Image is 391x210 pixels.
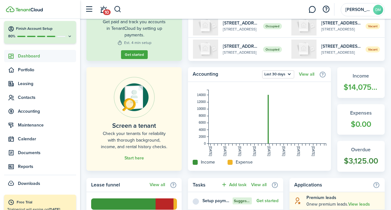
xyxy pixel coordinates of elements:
span: Vacant [366,46,380,52]
widget-list-item-title: [STREET_ADDRESS] [321,20,361,26]
img: 1E [193,40,218,59]
tspan: 0 [204,142,206,145]
button: Open resource center [321,4,331,15]
span: Dashboard [18,53,76,59]
home-widget-title: Accounting [193,70,259,78]
span: Vacant [366,23,380,29]
span: Leasing [18,80,76,87]
widget-stats-count: $14,075.00 [344,81,379,93]
a: Messaging [306,2,318,18]
widget-list-item-title: [STREET_ADDRESS] [321,43,361,50]
home-widget-title: Tasks [193,181,218,189]
button: Open sidebar [83,3,95,15]
home-widget-title: Expense [236,159,253,165]
widget-list-item-description: [STREET_ADDRESS] [223,50,258,55]
home-placeholder-title: Screen a tenant [112,121,156,130]
a: Get started [121,50,148,59]
tspan: [DATE] [223,146,227,156]
a: Overdue$3,125.00 [337,141,385,172]
home-widget-title: Applications [294,181,370,189]
span: 10 [103,9,111,15]
widget-list-item-description: [STREET_ADDRESS] [223,26,258,32]
span: Suggested [234,198,251,204]
img: TenantCloud [15,8,43,12]
tspan: [DATE] [297,146,300,156]
h4: Finish Account Setup [16,26,72,31]
explanation-description: 0 new premium leads . [306,201,380,207]
explanation-title: Premium leads [306,194,380,201]
home-placeholder-description: Check your tenants for reliability with thorough background, income, and rental history checks. [101,130,168,150]
widget-stats-count: $0.00 [344,118,379,130]
span: Accounting [18,108,76,115]
tspan: [DATE] [282,146,285,156]
tspan: [DATE] [209,146,212,156]
widget-stats-title: Expenses [344,109,379,117]
tspan: 4000 [199,128,206,132]
widget-list-item-description: [STREET_ADDRESS] [321,26,361,32]
avatar-text: DM [373,5,383,15]
tspan: 8000 [199,114,206,117]
home-widget-title: Lease funnel [91,181,146,189]
a: Income$14,075.00 [337,67,385,98]
widget-list-item-title: Setup payments [202,197,231,204]
button: Last 30 days [262,70,294,78]
span: Drezek Management LLC [345,8,371,12]
a: Start here [124,156,144,161]
tspan: [DATE] [238,146,241,156]
tspan: [DATE] [253,146,256,156]
widget-stats-count: $3,125.00 [344,155,379,167]
span: Portfolio [18,67,76,73]
span: Occupied [263,23,282,29]
a: View all [299,72,314,77]
button: Search [114,4,122,15]
tspan: [DATE] [267,146,271,156]
tspan: 14000 [197,93,206,97]
span: Downloads [18,180,40,187]
widget-list-item-title: [STREET_ADDRESS] [223,43,258,50]
home-widget-title: Income [201,159,215,165]
widget-stats-title: Income [344,72,379,80]
tspan: 12000 [197,100,206,104]
tspan: 10000 [197,107,206,110]
span: Occupied [263,46,282,52]
tspan: [DATE] [311,146,315,156]
a: View all [150,182,165,187]
p: 80% [8,34,16,39]
span: Maintenance [18,122,76,128]
span: Reports [18,163,76,170]
i: soft [294,197,302,204]
div: Free Trial [17,199,73,206]
widget-list-item-description: [STREET_ADDRESS] [321,50,361,55]
img: Online payments [114,77,155,118]
a: Expenses$0.00 [337,104,385,135]
img: 3S [291,40,317,59]
widget-step-time: Est. 4 min setup [117,40,151,46]
widget-stats-title: Overdue [344,146,379,153]
button: Finish Account Setup80% [4,21,76,44]
widget-step-description: Get paid and track you accounts in TenantCloud by setting up payments. [101,19,168,38]
span: Calendar [18,136,76,142]
a: Reports [4,160,76,173]
a: Get started [256,198,278,203]
widget-list-item-title: [STREET_ADDRESS] [223,20,258,26]
img: 1 [193,16,218,35]
img: 2S [291,16,317,35]
button: Add task [221,181,246,188]
img: TenantCloud [6,6,14,12]
tspan: 6000 [199,121,206,124]
a: View all [251,182,267,187]
a: Dashboard [4,50,76,62]
a: View leads [348,202,370,207]
tspan: 2000 [199,135,206,138]
button: Open menu [262,70,294,78]
span: Documents [18,149,76,156]
a: Notifications [97,2,109,18]
span: Contacts [18,94,76,101]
